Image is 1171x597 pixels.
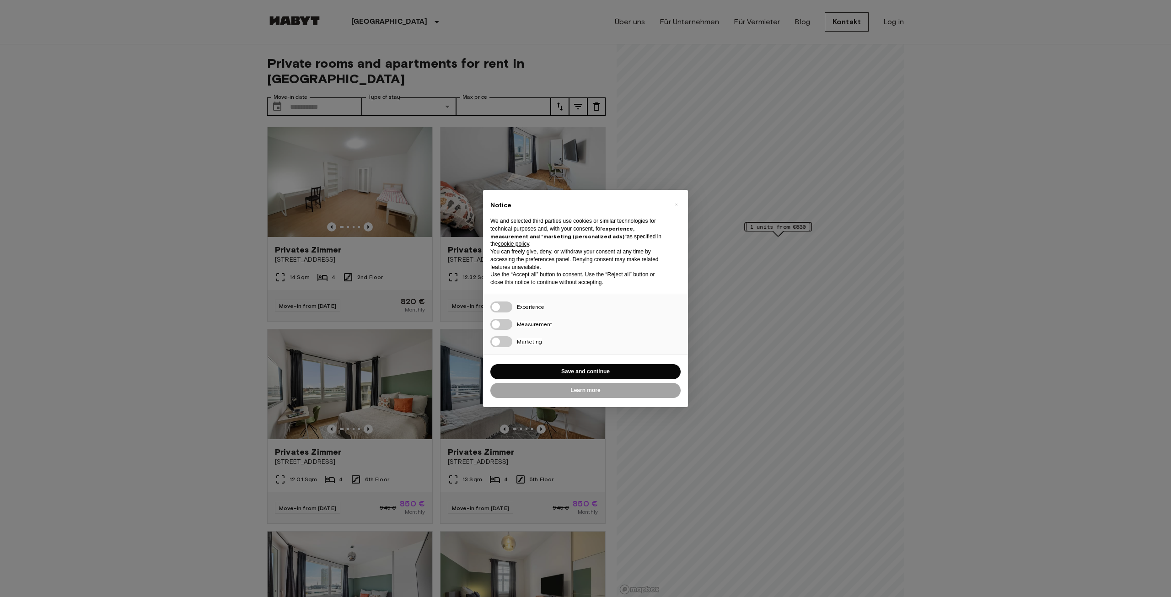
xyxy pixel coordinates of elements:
p: You can freely give, deny, or withdraw your consent at any time by accessing the preferences pane... [490,248,666,271]
span: × [675,199,678,210]
button: Close this notice [669,197,683,212]
span: Marketing [517,338,542,345]
a: cookie policy [498,241,529,247]
span: Measurement [517,321,552,328]
strong: experience, measurement and “marketing (personalized ads)” [490,225,634,240]
h2: Notice [490,201,666,210]
p: Use the “Accept all” button to consent. Use the “Reject all” button or close this notice to conti... [490,271,666,286]
button: Learn more [490,383,681,398]
span: Experience [517,303,544,310]
p: We and selected third parties use cookies or similar technologies for technical purposes and, wit... [490,217,666,248]
button: Save and continue [490,364,681,379]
